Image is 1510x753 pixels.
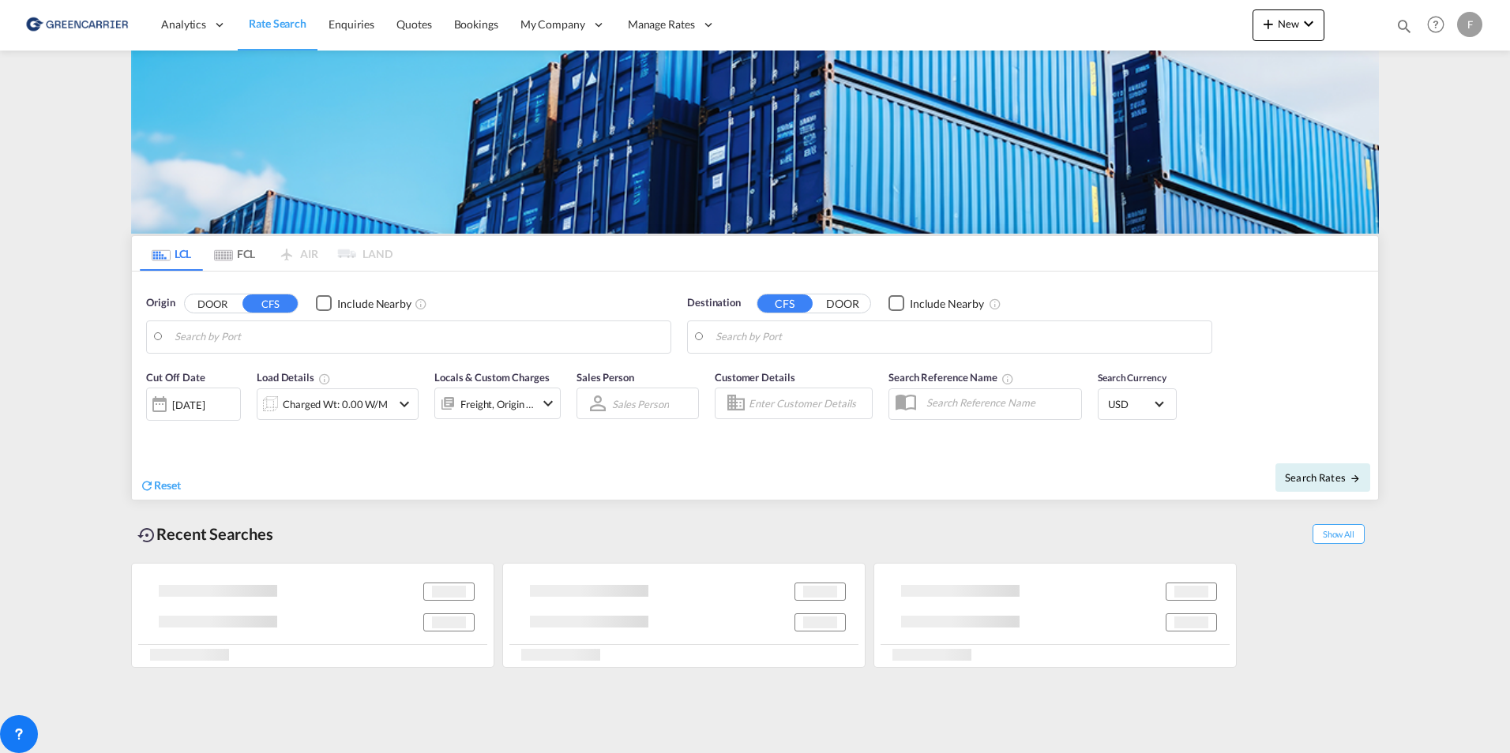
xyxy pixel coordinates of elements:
md-icon: icon-chevron-down [1299,14,1318,33]
span: New [1259,17,1318,30]
div: Include Nearby [337,296,411,312]
span: Show All [1313,524,1365,544]
span: Rate Search [249,17,306,30]
img: 8cf206808afe11efa76fcd1e3d746489.png [24,7,130,43]
md-icon: icon-magnify [1395,17,1413,35]
button: DOOR [185,294,240,313]
button: icon-plus 400-fgNewicon-chevron-down [1253,9,1324,41]
input: Search Reference Name [918,391,1081,414]
md-icon: icon-plus 400-fg [1259,14,1278,33]
md-select: Sales Person [610,392,670,415]
div: Charged Wt: 0.00 W/M [283,393,388,415]
md-icon: Unchecked: Ignores neighbouring ports when fetching rates.Checked : Includes neighbouring ports w... [989,298,1001,310]
md-icon: icon-arrow-right [1350,473,1361,484]
md-checkbox: Checkbox No Ink [316,295,411,312]
span: Cut Off Date [146,371,205,384]
md-icon: Chargeable Weight [318,373,331,385]
div: Freight Origin Destinationicon-chevron-down [434,388,561,419]
span: Quotes [396,17,431,31]
button: CFS [242,294,298,313]
img: GreenCarrierFCL_LCL.png [131,51,1379,234]
span: Enquiries [329,17,374,31]
md-icon: icon-backup-restore [137,526,156,545]
span: USD [1108,397,1152,411]
span: Destination [687,295,741,311]
div: F [1457,12,1482,37]
md-icon: icon-chevron-down [395,395,414,414]
md-pagination-wrapper: Use the left and right arrow keys to navigate between tabs [140,236,393,271]
button: CFS [757,294,813,313]
input: Enter Customer Details [749,391,867,415]
span: Search Rates [1285,471,1361,484]
div: icon-refreshReset [140,478,181,495]
md-tab-item: FCL [203,236,266,271]
input: Search by Port [175,325,663,349]
md-checkbox: Checkbox No Ink [888,295,984,312]
button: Search Ratesicon-arrow-right [1275,463,1370,492]
span: Sales Person [577,371,634,384]
md-select: Select Currency: $ USDUnited States Dollar [1106,392,1168,415]
div: [DATE] [172,398,205,412]
span: Search Currency [1098,372,1166,384]
md-icon: icon-refresh [140,478,154,493]
div: Include Nearby [910,296,984,312]
div: Help [1422,11,1457,39]
md-icon: Unchecked: Ignores neighbouring ports when fetching rates.Checked : Includes neighbouring ports w... [415,298,427,310]
span: Help [1422,11,1449,38]
div: Freight Origin Destination [460,393,535,415]
div: [DATE] [146,388,241,421]
span: Manage Rates [628,17,695,32]
span: Origin [146,295,175,311]
span: My Company [520,17,585,32]
div: Origin DOOR CFS Checkbox No InkUnchecked: Ignores neighbouring ports when fetching rates.Checked ... [132,272,1378,500]
div: Charged Wt: 0.00 W/Micon-chevron-down [257,388,419,420]
div: Recent Searches [131,516,280,552]
div: icon-magnify [1395,17,1413,41]
md-icon: icon-chevron-down [539,394,558,413]
md-datepicker: Select [146,419,158,440]
span: Customer Details [715,371,794,384]
span: Reset [154,478,181,492]
span: Load Details [257,371,331,384]
input: Search by Port [716,325,1204,349]
span: Search Reference Name [888,371,1014,384]
button: DOOR [815,294,870,313]
md-icon: Your search will be saved by the below given name [1001,373,1014,385]
span: Locals & Custom Charges [434,371,550,384]
md-tab-item: LCL [140,236,203,271]
span: Bookings [454,17,498,31]
span: Analytics [161,17,206,32]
